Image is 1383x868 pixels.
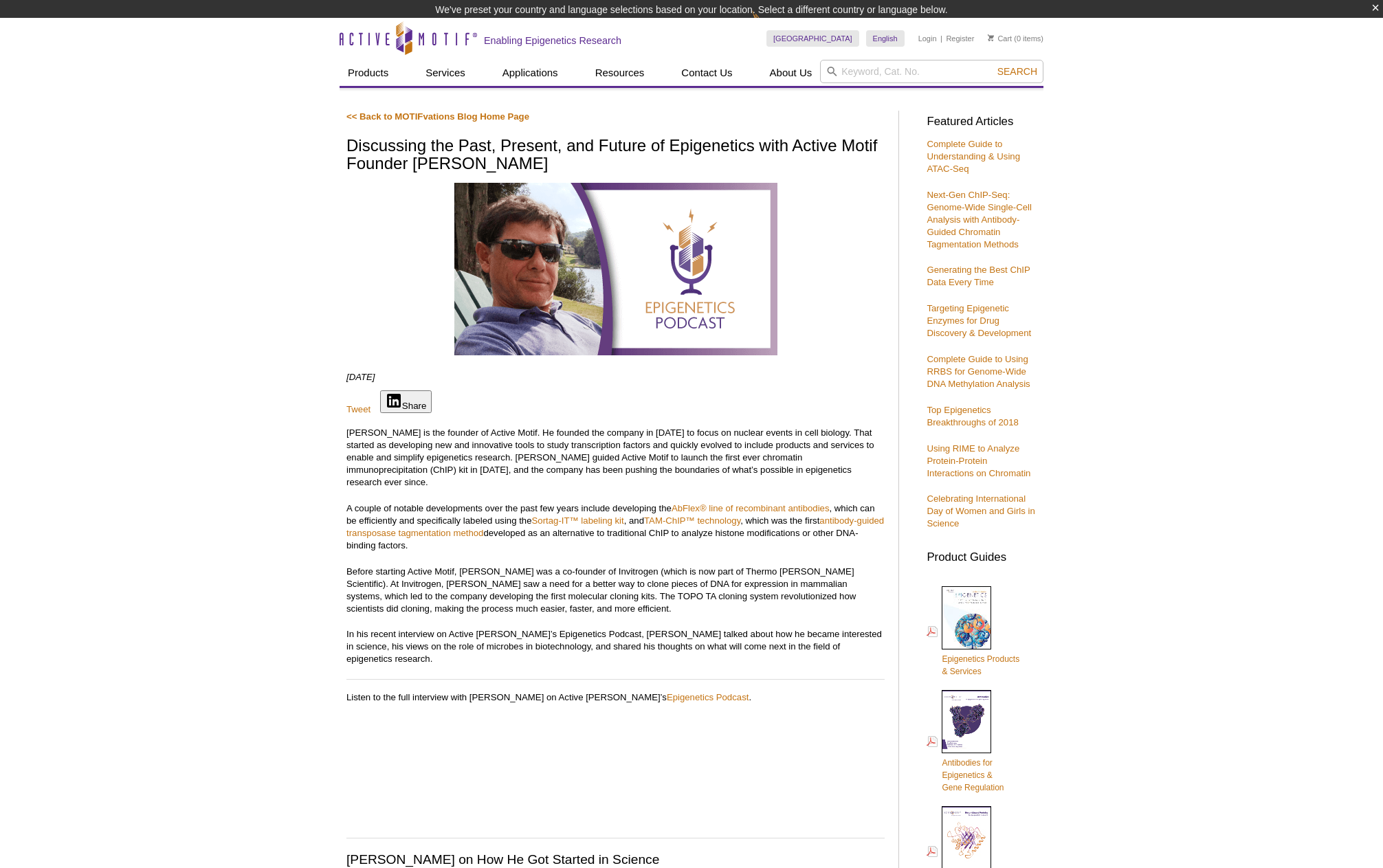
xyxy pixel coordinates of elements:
a: Services [417,60,474,86]
a: Complete Guide to Understanding & Using ATAC-Seq [927,139,1020,174]
a: Products [340,60,397,86]
a: Top Epigenetics Breakthroughs of 2018 [927,405,1018,427]
input: Keyword, Cat. No. [820,60,1043,83]
li: (0 items) [988,30,1043,47]
img: Epi_brochure_140604_cover_web_70x200 [942,586,991,649]
img: Your Cart [988,34,994,41]
a: antibody-guided transposase tagmentation method [346,515,884,538]
a: Targeting Epigenetic Enzymes for Drug Discovery & Development [927,303,1031,338]
a: Complete Guide to Using RRBS for Genome-Wide DNA Methylation Analysis [927,354,1030,389]
iframe: The Past, Present, and Future of Epigenetics (Joe Fernandez, founder of Active Motif) [346,717,885,821]
p: Listen to the full interview with [PERSON_NAME] on Active [PERSON_NAME]’s . [346,691,885,704]
em: [DATE] [346,372,375,382]
h3: Product Guides [927,544,1037,564]
a: Sortag-IT™ labeling kit [532,515,624,526]
a: Generating the Best ChIP Data Every Time [927,265,1030,287]
a: Register [946,34,974,43]
a: Next-Gen ChIP-Seq: Genome-Wide Single-Cell Analysis with Antibody-Guided Chromatin Tagmentation M... [927,190,1031,249]
a: English [866,30,905,47]
span: Epigenetics Products & Services [942,654,1019,676]
h1: Discussing the Past, Present, and Future of Epigenetics with Active Motif Founder [PERSON_NAME] [346,137,885,175]
span: Search [997,66,1037,77]
p: In his recent interview on Active [PERSON_NAME]’s Epigenetics Podcast, [PERSON_NAME] talked about... [346,628,885,665]
button: Share [380,390,432,413]
h3: Featured Articles [927,116,1037,128]
p: Before starting Active Motif, [PERSON_NAME] was a co-founder of Invitrogen (which is now part of ... [346,566,885,615]
a: Using RIME to Analyze Protein-Protein Interactions on Chromatin [927,443,1030,478]
p: [PERSON_NAME] is the founder of Active Motif. He founded the company in [DATE] to focus on nuclea... [346,427,885,489]
a: Celebrating International Day of Women and Girls in Science [927,493,1035,528]
h2: Enabling Epigenetics Research [484,34,621,47]
p: A couple of notable developments over the past few years include developing the , which can be ef... [346,502,885,552]
a: About Us [762,60,821,86]
a: Epigenetics Products& Services [927,585,1019,679]
button: Search [993,65,1041,78]
a: Contact Us [673,60,740,86]
img: Change Here [752,10,788,43]
img: Active Motif Joe Fernandez [454,183,777,355]
li: | [940,30,942,47]
a: Antibodies forEpigenetics &Gene Regulation [927,689,1004,795]
a: Login [918,34,937,43]
a: Applications [494,60,566,86]
span: Antibodies for Epigenetics & Gene Regulation [942,758,1004,792]
a: << Back to MOTIFvations Blog Home Page [346,111,529,122]
a: Cart [988,34,1012,43]
a: Tweet [346,404,370,414]
a: Epigenetics Podcast [667,692,749,702]
a: AbFlex® line of recombinant antibodies [672,503,830,513]
a: TAM-ChIP™ technology [644,515,740,526]
img: Abs_epi_2015_cover_web_70x200 [942,690,991,753]
a: Resources [587,60,653,86]
a: [GEOGRAPHIC_DATA] [766,30,859,47]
